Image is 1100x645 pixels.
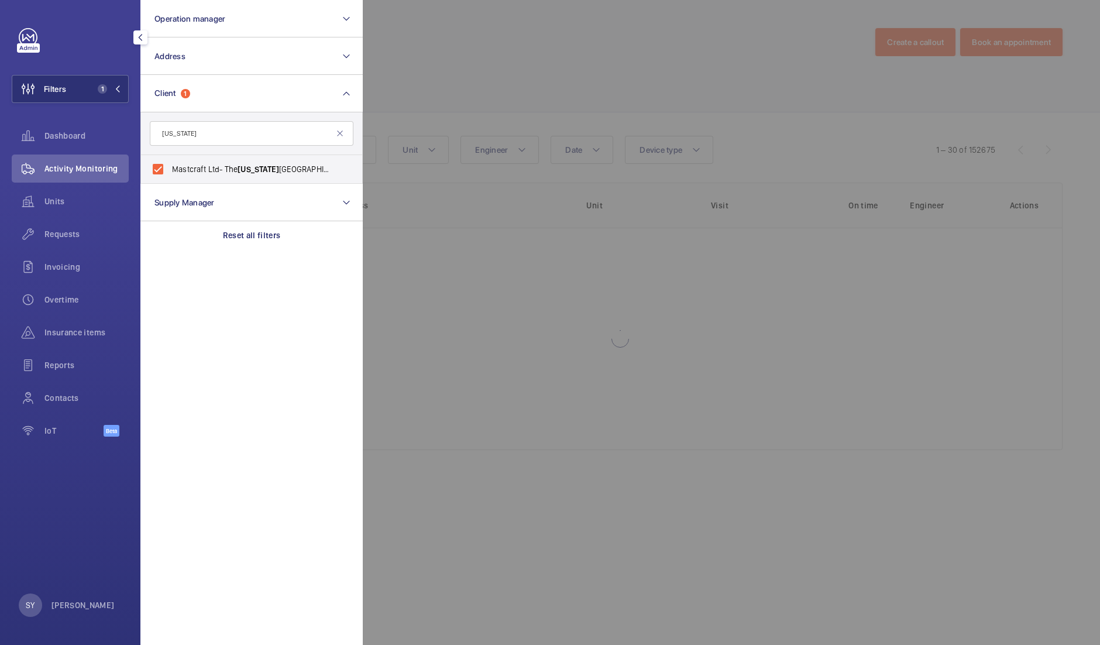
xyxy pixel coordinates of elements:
[44,163,129,174] span: Activity Monitoring
[44,359,129,371] span: Reports
[51,599,115,611] p: [PERSON_NAME]
[44,195,129,207] span: Units
[44,327,129,338] span: Insurance items
[104,425,119,437] span: Beta
[44,294,129,306] span: Overtime
[44,228,129,240] span: Requests
[44,83,66,95] span: Filters
[44,392,129,404] span: Contacts
[44,261,129,273] span: Invoicing
[12,75,129,103] button: Filters1
[44,130,129,142] span: Dashboard
[98,84,107,94] span: 1
[26,599,35,611] p: SY
[44,425,104,437] span: IoT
